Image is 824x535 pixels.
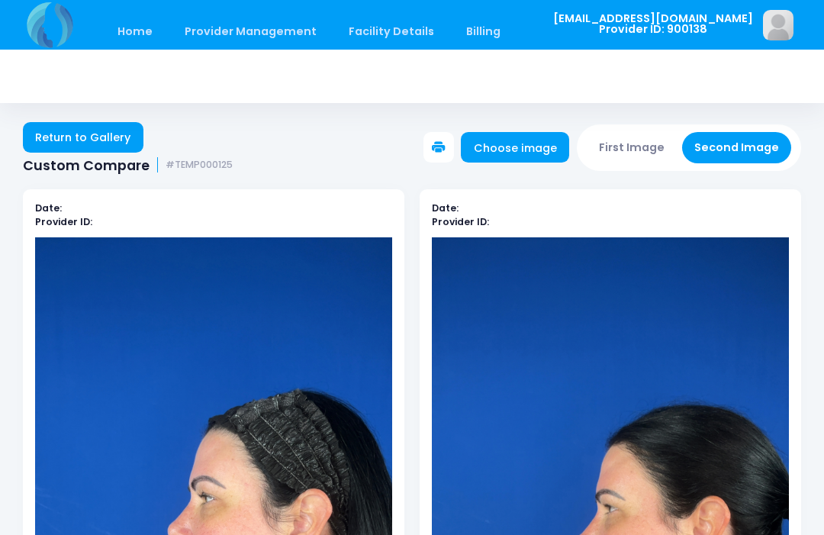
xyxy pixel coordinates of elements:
[432,215,489,228] b: Provider ID:
[518,14,577,50] a: Staff
[23,122,143,153] a: Return to Gallery
[587,132,678,163] button: First Image
[35,201,62,214] b: Date:
[166,160,233,171] small: #TEMP000125
[23,157,150,173] span: Custom Compare
[682,132,792,163] button: Second Image
[35,215,92,228] b: Provider ID:
[334,14,449,50] a: Facility Details
[452,14,516,50] a: Billing
[432,201,459,214] b: Date:
[461,132,569,163] a: Choose image
[553,13,753,35] span: [EMAIL_ADDRESS][DOMAIN_NAME] Provider ID: 900138
[763,10,793,40] img: image
[169,14,331,50] a: Provider Management
[102,14,167,50] a: Home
